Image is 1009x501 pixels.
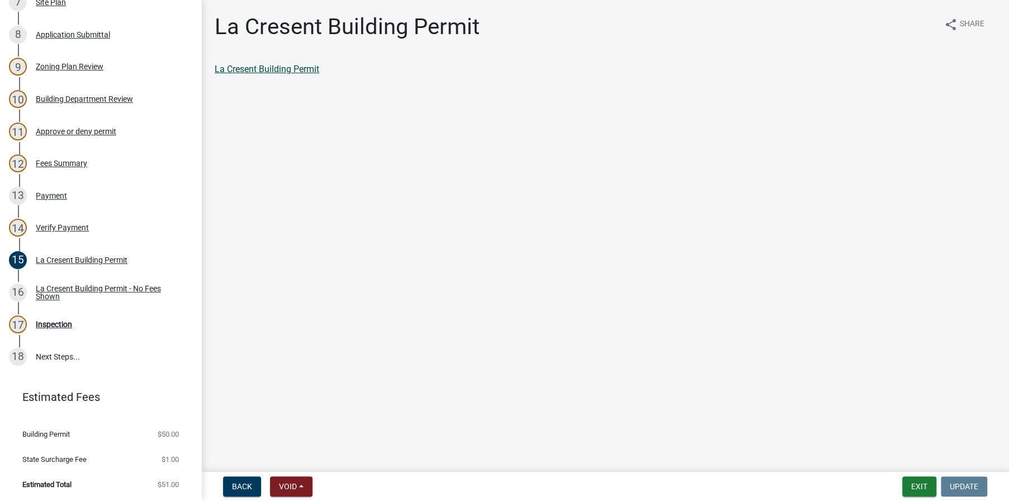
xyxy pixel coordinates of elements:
span: Void [279,482,297,491]
button: shareShare [935,13,993,35]
div: 16 [9,283,27,301]
div: 18 [9,348,27,366]
div: 9 [9,58,27,75]
div: 8 [9,26,27,44]
div: La Cresent Building Permit [36,256,127,264]
div: 17 [9,315,27,333]
span: $50.00 [158,431,179,438]
span: State Surcharge Fee [22,456,87,463]
span: Building Permit [22,431,70,438]
button: Void [270,476,312,497]
span: Share [960,18,984,31]
div: Payment [36,192,67,200]
div: Fees Summary [36,159,87,167]
button: Update [941,476,987,497]
h1: La Cresent Building Permit [215,13,480,40]
span: $1.00 [162,456,179,463]
button: Back [223,476,261,497]
div: Zoning Plan Review [36,63,103,70]
button: Exit [902,476,936,497]
a: La Cresent Building Permit [215,64,319,74]
div: Application Submittal [36,31,110,39]
div: Verify Payment [36,224,89,231]
div: 10 [9,90,27,108]
div: La Cresent Building Permit - No Fees Shown [36,285,183,300]
span: Back [232,482,252,491]
div: 14 [9,219,27,237]
div: 15 [9,251,27,269]
div: 11 [9,122,27,140]
a: Estimated Fees [9,386,183,408]
span: Estimated Total [22,481,72,488]
div: 12 [9,154,27,172]
i: share [944,18,958,31]
div: Inspection [36,320,72,328]
div: Approve or deny permit [36,127,116,135]
span: Update [950,482,978,491]
div: Building Department Review [36,95,133,103]
span: $51.00 [158,481,179,488]
div: 13 [9,187,27,205]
